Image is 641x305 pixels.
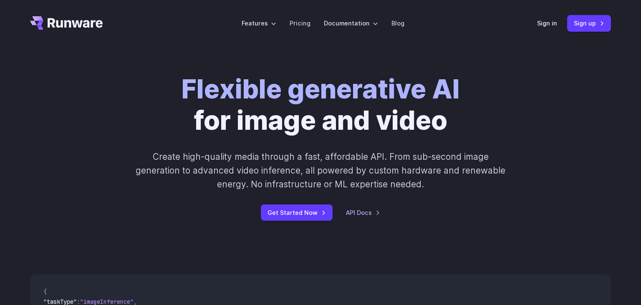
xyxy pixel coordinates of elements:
label: Documentation [324,18,378,28]
strong: Flexible generative AI [182,73,460,105]
a: API Docs [346,208,380,217]
a: Get Started Now [261,204,333,221]
a: Sign up [567,15,611,31]
label: Features [242,18,276,28]
p: Create high-quality media through a fast, affordable API. From sub-second image generation to adv... [135,150,507,192]
a: Go to / [30,16,103,30]
a: Pricing [290,18,310,28]
a: Blog [391,18,404,28]
span: { [43,288,47,295]
h1: for image and video [182,73,460,136]
a: Sign in [537,18,557,28]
